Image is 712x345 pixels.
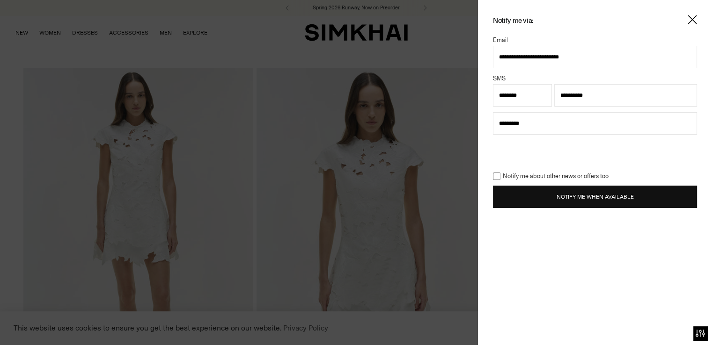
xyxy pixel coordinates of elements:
button: Notify Me When Available [493,186,697,208]
div: SMS [493,74,506,83]
span: Notify me about other news or offers too [500,172,609,181]
div: Notify me via: [493,15,697,26]
div: Email [493,36,508,45]
input: Notify me about other news or offers too [493,172,500,180]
